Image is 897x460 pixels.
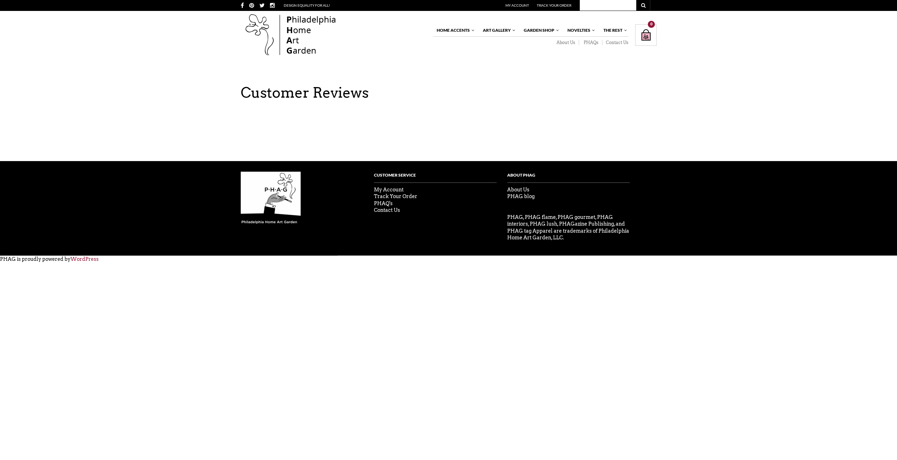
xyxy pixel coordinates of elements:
[374,207,400,213] a: Contact Us
[241,84,664,101] h1: Customer Reviews
[507,172,630,183] h4: About PHag
[433,24,475,36] a: Home Accents
[552,40,579,45] a: About Us
[374,187,404,192] a: My Account
[537,3,571,7] a: Track Your Order
[374,194,417,199] a: Track Your Order
[600,24,628,36] a: The Rest
[579,40,602,45] a: PHAQs
[520,24,560,36] a: Garden Shop
[374,172,497,183] h4: Customer Service
[374,201,393,206] a: PHAQ's
[602,40,628,45] a: Contact Us
[507,194,535,199] a: PHAG blog
[479,24,516,36] a: Art Gallery
[648,21,655,28] div: 0
[241,172,301,225] img: phag-logo-compressor.gif
[564,24,596,36] a: Novelties
[505,3,529,7] a: My Account
[507,187,529,192] a: About Us
[70,256,99,262] a: WordPress
[507,214,630,241] p: PHAG, PHAG flame, PHAG gourmet, PHAG interiors, PHAG lush, PHAGazine Publishing, and PHAG tag App...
